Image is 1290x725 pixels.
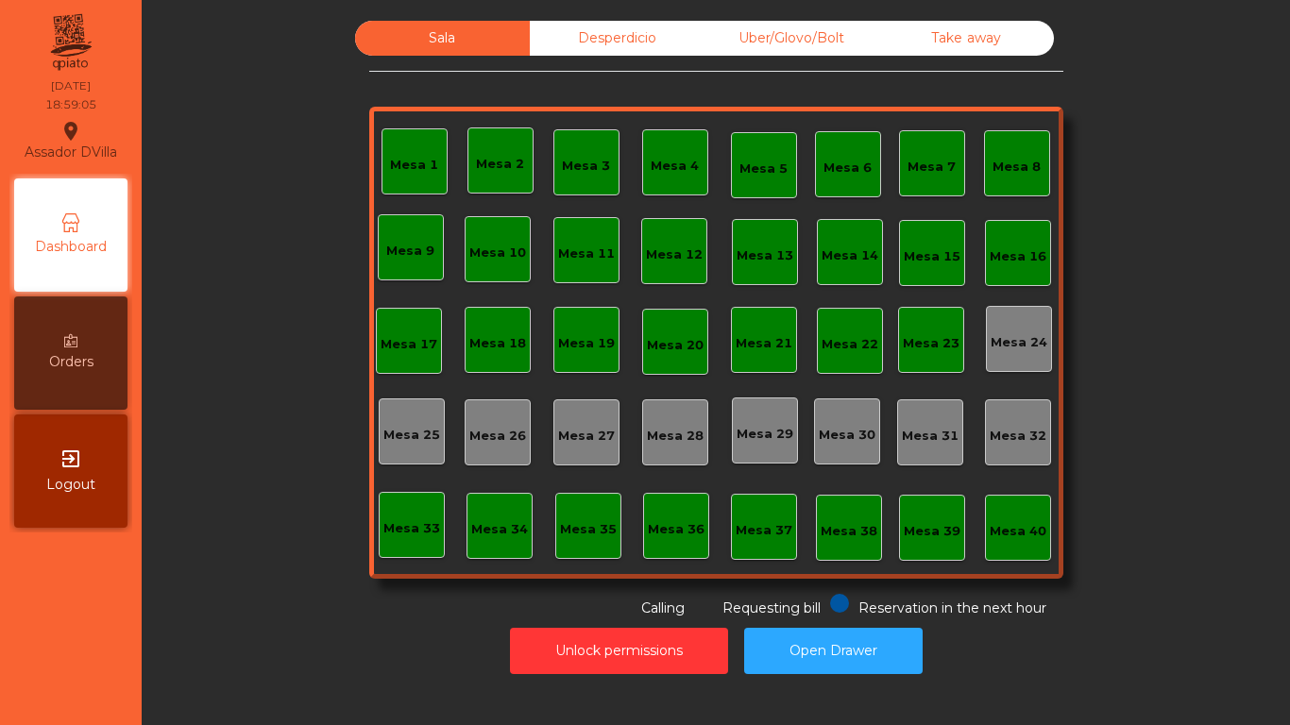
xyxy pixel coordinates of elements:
div: Mesa 25 [383,426,440,445]
div: Mesa 35 [560,520,617,539]
div: Take away [879,21,1054,56]
div: Mesa 24 [991,333,1047,352]
span: Dashboard [35,237,107,257]
div: Mesa 29 [737,425,793,444]
div: Mesa 36 [648,520,704,539]
div: Mesa 1 [390,156,438,175]
button: Unlock permissions [510,628,728,674]
div: Uber/Glovo/Bolt [704,21,879,56]
div: Mesa 19 [558,334,615,353]
i: location_on [59,120,82,143]
span: Reservation in the next hour [858,599,1046,616]
div: Desperdicio [530,21,704,56]
div: Mesa 20 [647,336,704,355]
div: Mesa 2 [476,155,524,174]
span: Requesting bill [722,599,821,616]
span: Calling [641,599,685,616]
div: Mesa 13 [737,246,793,265]
div: Mesa 4 [651,157,699,176]
div: Assador DVilla [25,117,117,164]
div: Mesa 14 [822,246,878,265]
div: Mesa 22 [822,335,878,354]
div: Mesa 18 [469,334,526,353]
div: Mesa 16 [990,247,1046,266]
div: Mesa 11 [558,244,615,263]
div: Mesa 34 [471,520,528,539]
div: 18:59:05 [45,96,96,113]
div: Mesa 12 [646,245,703,264]
div: Mesa 15 [904,247,960,266]
div: Mesa 21 [736,334,792,353]
div: Sala [355,21,530,56]
div: Mesa 3 [562,157,610,176]
div: Mesa 39 [904,522,960,541]
img: qpiato [47,9,93,76]
div: Mesa 32 [990,427,1046,446]
span: Orders [49,352,93,372]
div: Mesa 40 [990,522,1046,541]
div: Mesa 9 [386,242,434,261]
div: Mesa 27 [558,427,615,446]
div: Mesa 10 [469,244,526,262]
div: Mesa 5 [739,160,788,178]
div: Mesa 33 [383,519,440,538]
div: Mesa 37 [736,521,792,540]
div: Mesa 28 [647,427,704,446]
div: Mesa 8 [993,158,1041,177]
div: [DATE] [51,77,91,94]
button: Open Drawer [744,628,923,674]
div: Mesa 23 [903,334,959,353]
i: exit_to_app [59,447,82,470]
span: Logout [46,475,95,495]
div: Mesa 30 [819,426,875,445]
div: Mesa 31 [902,427,959,446]
div: Mesa 7 [908,158,956,177]
div: Mesa 38 [821,522,877,541]
div: Mesa 17 [381,335,437,354]
div: Mesa 6 [823,159,872,177]
div: Mesa 26 [469,427,526,446]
